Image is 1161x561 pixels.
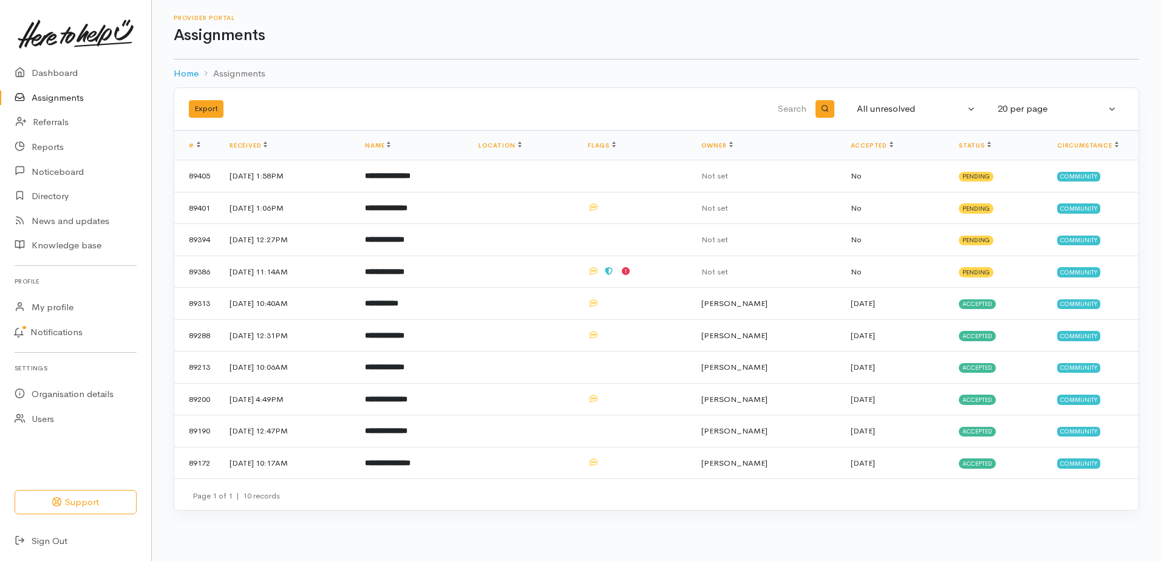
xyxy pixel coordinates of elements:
span: Accepted [959,427,996,437]
span: Pending [959,236,993,245]
button: Export [189,100,223,118]
td: 89288 [174,319,220,352]
span: Accepted [959,331,996,341]
a: Name [365,141,390,149]
button: Support [15,490,137,515]
span: No [851,234,862,245]
div: 20 per page [998,102,1106,116]
span: Pending [959,203,993,213]
span: Community [1057,299,1100,309]
h6: Profile [15,273,137,290]
td: 89394 [174,224,220,256]
time: [DATE] [851,426,875,436]
span: Community [1057,395,1100,404]
a: Home [174,67,199,81]
span: Community [1057,267,1100,277]
span: [PERSON_NAME] [701,426,768,436]
td: [DATE] 12:31PM [220,319,355,352]
td: 89386 [174,256,220,288]
span: Pending [959,267,993,277]
span: Accepted [959,458,996,468]
span: [PERSON_NAME] [701,394,768,404]
input: Search [519,95,809,124]
a: Location [478,141,522,149]
span: Community [1057,427,1100,437]
td: [DATE] 1:58PM [220,160,355,192]
nav: breadcrumb [174,59,1139,88]
time: [DATE] [851,298,875,308]
h1: Assignments [174,27,1139,44]
td: 89213 [174,352,220,384]
a: Received [230,141,267,149]
span: [PERSON_NAME] [701,330,768,341]
li: Assignments [199,67,265,81]
h6: Settings [15,360,137,376]
td: [DATE] 11:14AM [220,256,355,288]
td: [DATE] 12:27PM [220,224,355,256]
a: Flags [588,141,616,149]
span: Not set [701,171,728,181]
span: [PERSON_NAME] [701,458,768,468]
a: # [189,141,200,149]
span: No [851,203,862,213]
time: [DATE] [851,362,875,372]
span: Accepted [959,395,996,404]
td: 89200 [174,383,220,415]
a: Circumstance [1057,141,1118,149]
span: Community [1057,331,1100,341]
td: 89313 [174,288,220,320]
a: Owner [701,141,733,149]
span: Community [1057,363,1100,373]
span: No [851,171,862,181]
h6: Provider Portal [174,15,1139,21]
td: 89405 [174,160,220,192]
td: [DATE] 1:06PM [220,192,355,224]
td: [DATE] 10:06AM [220,352,355,384]
span: Pending [959,172,993,182]
span: Accepted [959,299,996,309]
span: Community [1057,203,1100,213]
td: 89172 [174,447,220,478]
span: [PERSON_NAME] [701,298,768,308]
div: All unresolved [857,102,965,116]
td: 89190 [174,415,220,447]
td: [DATE] 10:17AM [220,447,355,478]
small: Page 1 of 1 10 records [192,491,280,501]
td: 89401 [174,192,220,224]
span: No [851,267,862,277]
button: All unresolved [849,97,983,121]
span: Not set [701,203,728,213]
span: Not set [701,234,728,245]
span: Accepted [959,363,996,373]
a: Status [959,141,991,149]
td: [DATE] 4:49PM [220,383,355,415]
td: [DATE] 10:40AM [220,288,355,320]
span: Community [1057,458,1100,468]
time: [DATE] [851,330,875,341]
a: Accepted [851,141,893,149]
button: 20 per page [990,97,1124,121]
span: Community [1057,172,1100,182]
span: Not set [701,267,728,277]
time: [DATE] [851,458,875,468]
time: [DATE] [851,394,875,404]
span: | [236,491,239,501]
td: [DATE] 12:47PM [220,415,355,447]
span: Community [1057,236,1100,245]
span: [PERSON_NAME] [701,362,768,372]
